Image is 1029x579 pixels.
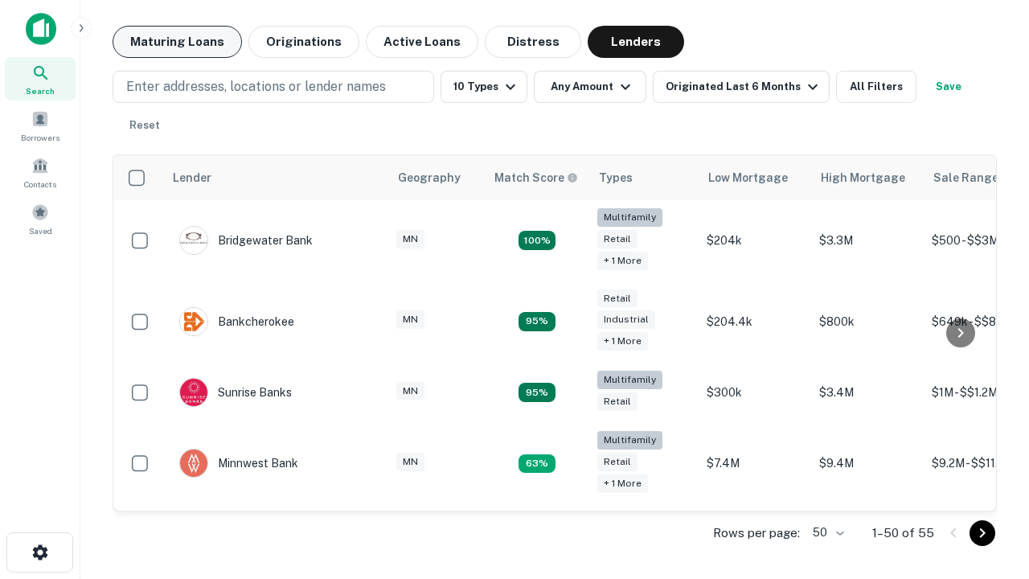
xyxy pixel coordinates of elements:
td: $3.4M [811,362,924,423]
button: Originated Last 6 Months [653,71,830,103]
div: Low Mortgage [708,168,788,187]
div: + 1 more [597,252,648,270]
div: + 1 more [597,474,648,493]
div: Bridgewater Bank [179,226,313,255]
img: picture [180,227,207,254]
th: Geography [388,155,485,200]
div: Industrial [597,310,655,329]
h6: Match Score [494,169,575,187]
td: $9.4M [811,423,924,504]
div: Geography [398,168,461,187]
div: Retail [597,453,637,471]
button: All Filters [836,71,916,103]
div: Originated Last 6 Months [666,77,822,96]
div: Retail [597,289,637,308]
div: Matching Properties: 17, hasApolloMatch: undefined [519,231,555,250]
th: Low Mortgage [699,155,811,200]
div: Types [599,168,633,187]
button: Distress [485,26,581,58]
div: MN [396,310,424,329]
img: picture [180,308,207,335]
span: Borrowers [21,131,59,144]
div: Retail [597,230,637,248]
button: Lenders [588,26,684,58]
div: Matching Properties: 9, hasApolloMatch: undefined [519,383,555,402]
span: Search [26,84,55,97]
td: $7.4M [699,423,811,504]
div: Lender [173,168,211,187]
a: Borrowers [5,104,76,147]
th: High Mortgage [811,155,924,200]
button: Originations [248,26,359,58]
button: Save your search to get updates of matches that match your search criteria. [923,71,974,103]
div: Bankcherokee [179,307,294,336]
div: MN [396,382,424,400]
div: Matching Properties: 9, hasApolloMatch: undefined [519,312,555,331]
div: Matching Properties: 6, hasApolloMatch: undefined [519,454,555,474]
button: Active Loans [366,26,478,58]
div: 50 [806,521,847,544]
div: MN [396,453,424,471]
div: Multifamily [597,208,662,227]
th: Lender [163,155,388,200]
td: $800k [811,281,924,363]
a: Contacts [5,150,76,194]
img: picture [180,379,207,406]
button: Enter addresses, locations or lender names [113,71,434,103]
span: Contacts [24,178,56,191]
p: Rows per page: [713,524,800,543]
td: $25k [699,504,811,565]
div: MN [396,230,424,248]
div: Retail [597,392,637,411]
button: Go to next page [970,520,995,546]
a: Search [5,57,76,101]
img: picture [180,450,207,477]
div: Capitalize uses an advanced AI algorithm to match your search with the best lender. The match sco... [494,169,578,187]
td: $25k [811,504,924,565]
td: $204k [699,200,811,281]
button: Any Amount [534,71,646,103]
th: Capitalize uses an advanced AI algorithm to match your search with the best lender. The match sco... [485,155,589,200]
div: Sale Range [933,168,998,187]
div: Minnwest Bank [179,449,298,478]
button: 10 Types [441,71,527,103]
p: Enter addresses, locations or lender names [126,77,386,96]
div: + 1 more [597,332,648,351]
div: High Mortgage [821,168,905,187]
img: capitalize-icon.png [26,13,56,45]
td: $3.3M [811,200,924,281]
div: Sunrise Banks [179,378,292,407]
td: $300k [699,362,811,423]
button: Maturing Loans [113,26,242,58]
button: Reset [119,109,170,142]
div: Multifamily [597,431,662,450]
a: Saved [5,197,76,240]
p: 1–50 of 55 [872,524,934,543]
div: Multifamily [597,371,662,389]
iframe: Chat Widget [949,450,1029,528]
td: $204.4k [699,281,811,363]
th: Types [589,155,699,200]
span: Saved [29,224,52,237]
